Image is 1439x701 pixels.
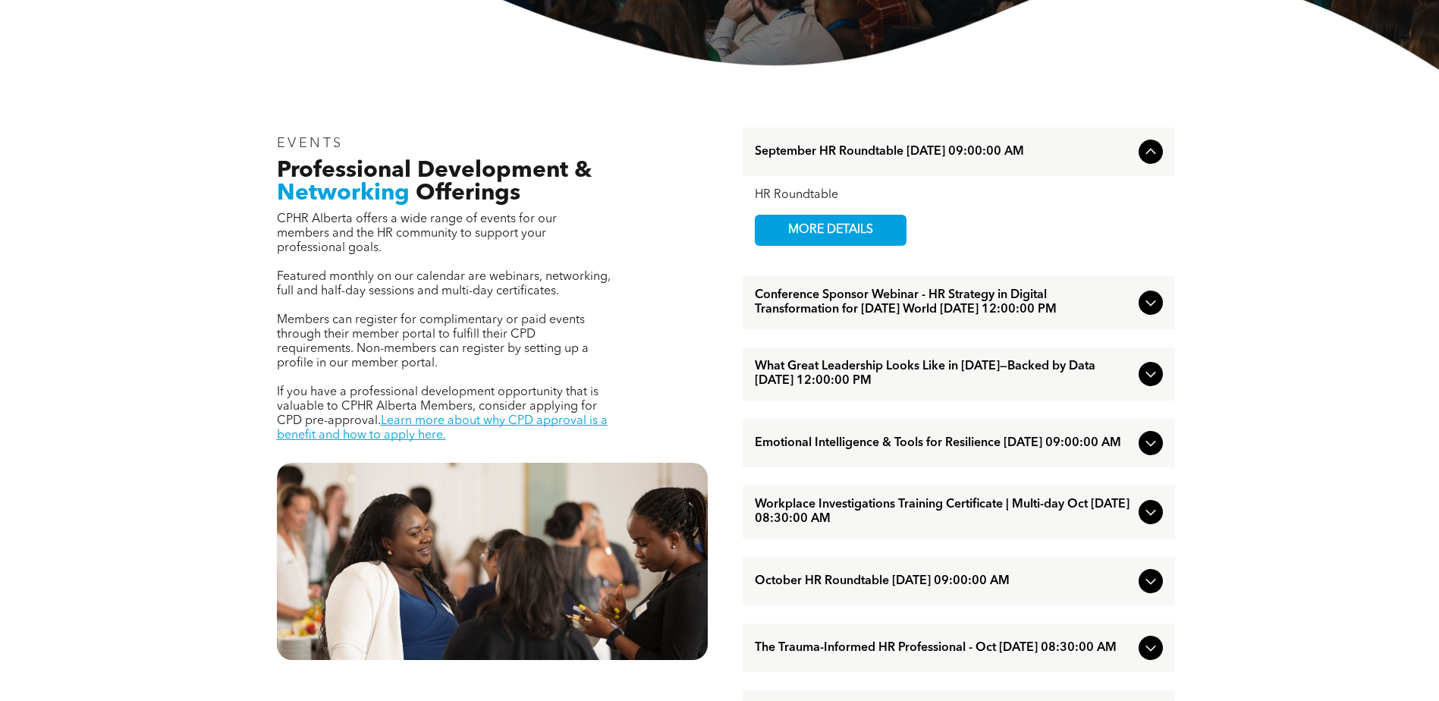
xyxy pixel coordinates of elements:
span: CPHR Alberta offers a wide range of events for our members and the HR community to support your p... [277,213,557,254]
span: EVENTS [277,137,344,150]
a: Learn more about why CPD approval is a benefit and how to apply here. [277,415,608,442]
span: What Great Leadership Looks Like in [DATE]—Backed by Data [DATE] 12:00:00 PM [755,360,1133,388]
span: The Trauma-Informed HR Professional - Oct [DATE] 08:30:00 AM [755,641,1133,655]
span: Members can register for complimentary or paid events through their member portal to fulfill thei... [277,314,589,369]
span: Featured monthly on our calendar are webinars, networking, full and half-day sessions and multi-d... [277,271,611,297]
span: MORE DETAILS [771,215,891,245]
span: Offerings [416,182,520,205]
a: MORE DETAILS [755,215,906,246]
span: Conference Sponsor Webinar - HR Strategy in Digital Transformation for [DATE] World [DATE] 12:00:... [755,288,1133,317]
span: Emotional Intelligence & Tools for Resilience [DATE] 09:00:00 AM [755,436,1133,451]
span: Workplace Investigations Training Certificate | Multi-day Oct [DATE] 08:30:00 AM [755,498,1133,527]
span: If you have a professional development opportunity that is valuable to CPHR Alberta Members, cons... [277,386,599,427]
span: Professional Development & [277,159,592,182]
span: October HR Roundtable [DATE] 09:00:00 AM [755,574,1133,589]
div: HR Roundtable [755,188,1163,203]
span: Networking [277,182,410,205]
span: September HR Roundtable [DATE] 09:00:00 AM [755,145,1133,159]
